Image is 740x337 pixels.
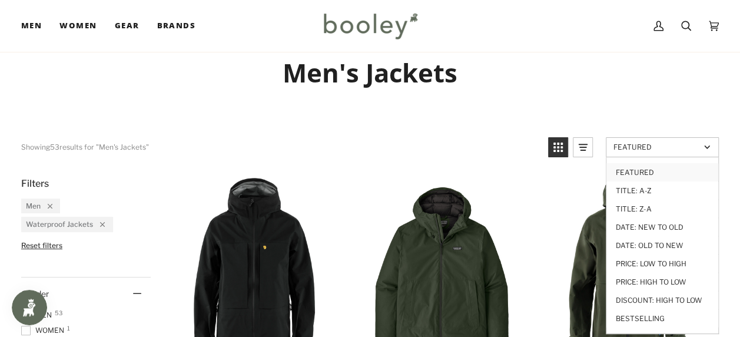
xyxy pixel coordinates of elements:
h1: Men's Jackets [21,57,719,89]
span: Filters [21,178,49,189]
a: Date: New to Old [606,218,718,236]
span: 53 [55,310,62,316]
a: Featured [606,163,718,181]
a: Discount: High to Low [606,291,718,309]
a: Date: Old to New [606,236,718,255]
span: Men [26,201,41,210]
span: Reset filters [21,241,62,250]
a: Price: High to Low [606,273,718,291]
li: Reset filters [21,241,151,250]
b: 53 [50,143,59,151]
span: Gender [21,289,49,299]
a: Bestselling [606,309,718,328]
a: Price: Low to High [606,255,718,273]
span: Gear [115,20,140,32]
span: Men [21,310,55,321]
span: Brands [157,20,195,32]
ul: Sort options [606,157,719,334]
iframe: Button to open loyalty program pop-up [12,290,47,325]
a: View grid mode [548,137,568,157]
div: Showing results for "Men's Jackets" [21,137,149,157]
span: Women [59,20,97,32]
div: Remove filter: Men [41,201,52,210]
span: Women [21,325,68,336]
a: View list mode [573,137,593,157]
span: Waterproof Jackets [26,220,93,229]
a: Title: A-Z [606,181,718,200]
div: Remove filter: Waterproof Jackets [93,220,105,229]
a: Sort options [606,137,719,157]
span: 1 [67,325,70,331]
img: Booley [318,9,422,43]
a: Title: Z-A [606,200,718,218]
span: Featured [613,143,700,151]
span: Men [21,20,42,32]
